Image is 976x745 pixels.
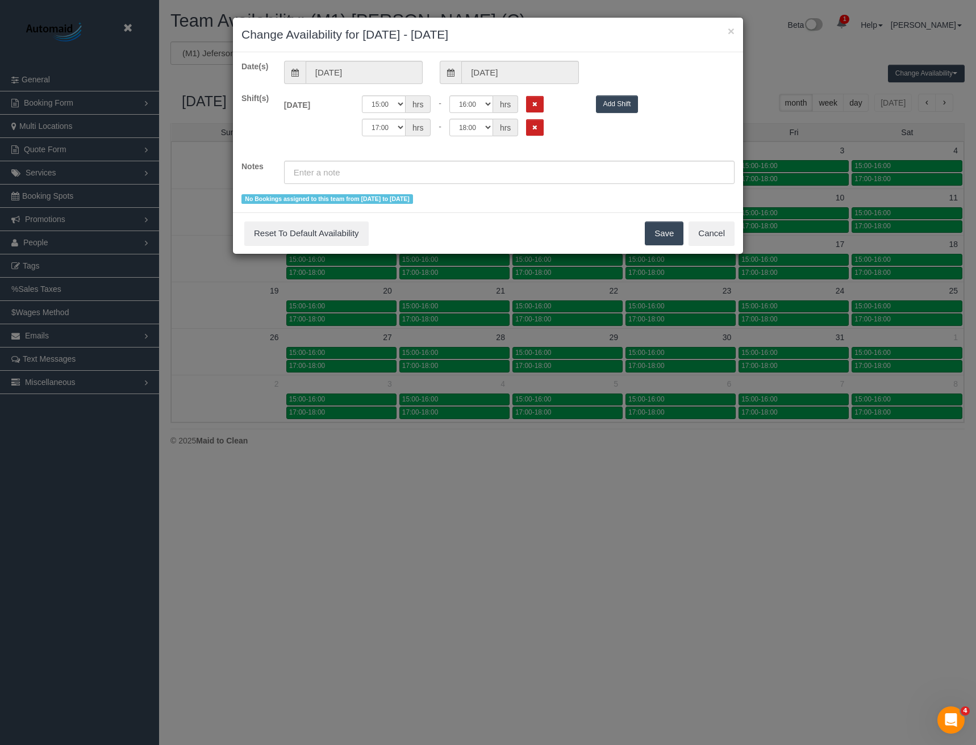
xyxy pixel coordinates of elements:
[961,706,970,715] span: 4
[276,95,353,111] label: [DATE]
[241,194,413,204] span: No Bookings assigned to this team from [DATE] to [DATE]
[233,61,276,72] label: Date(s)
[439,122,441,131] span: -
[689,221,735,245] button: Cancel
[233,93,276,104] label: Shift(s)
[526,96,544,112] button: Remove Shift
[244,221,369,245] button: Reset To Default Availability
[306,61,423,84] input: From
[439,99,441,108] span: -
[596,95,639,113] button: Add Shift
[728,25,735,37] button: ×
[937,706,965,734] iframe: Intercom live chat
[233,161,276,172] label: Notes
[406,119,431,136] span: hrs
[645,221,683,245] button: Save
[526,119,544,136] button: Remove Shift
[461,61,578,84] input: To
[284,161,735,184] input: Enter a note
[241,26,735,43] h3: Change Availability for [DATE] - [DATE]
[493,95,518,113] span: hrs
[406,95,431,113] span: hrs
[493,119,518,136] span: hrs
[233,18,743,254] sui-modal: Change Availability for 10/10/2025 - 10/10/2025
